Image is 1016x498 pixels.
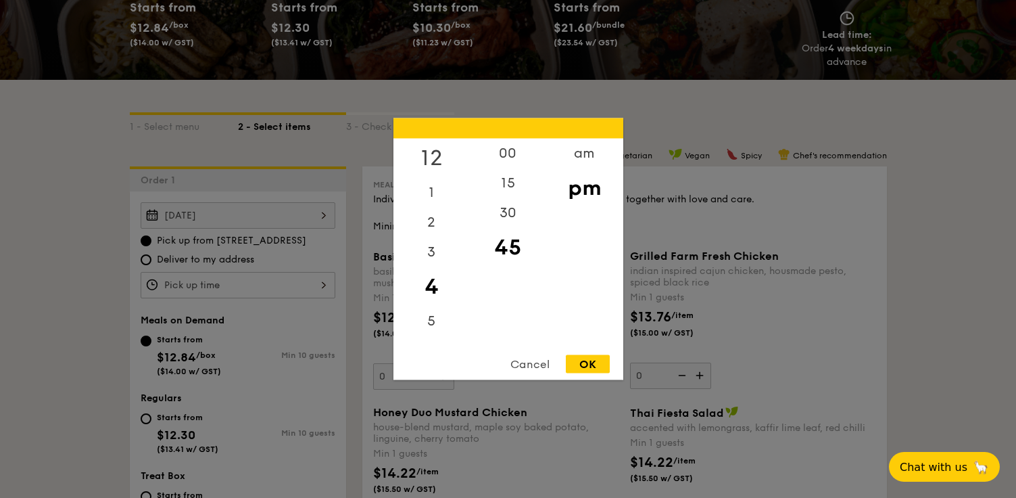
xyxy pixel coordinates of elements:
div: 1 [393,178,470,208]
div: 12 [393,139,470,178]
div: 15 [470,168,546,198]
div: 3 [393,237,470,267]
div: 30 [470,198,546,228]
div: 6 [393,336,470,366]
span: 🦙 [973,459,989,475]
div: 5 [393,307,470,336]
div: pm [546,168,623,208]
div: 4 [393,267,470,307]
div: Cancel [497,355,563,373]
span: Chat with us [900,461,967,474]
div: OK [566,355,610,373]
div: 00 [470,139,546,168]
div: 2 [393,208,470,237]
div: 45 [470,228,546,267]
button: Chat with us🦙 [889,452,1000,482]
div: am [546,139,623,168]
